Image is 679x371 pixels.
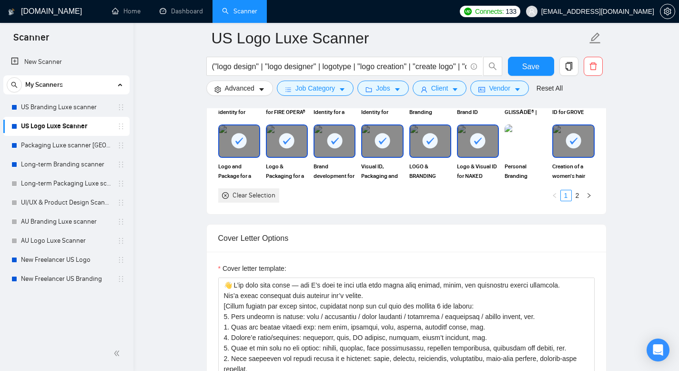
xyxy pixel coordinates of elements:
[572,190,583,201] li: 2
[552,193,557,198] span: left
[212,61,466,72] input: Search Freelance Jobs...
[394,86,401,93] span: caret-down
[117,161,125,168] span: holder
[552,162,594,181] span: Creation of a women's hair care brand The [PERSON_NAME]
[376,83,390,93] span: Jobs
[561,190,571,201] a: 1
[409,162,451,181] span: LOGO & BRANDING Concept for premium glass jewelry brand
[214,86,221,93] span: setting
[489,83,510,93] span: Vendor
[589,32,601,44] span: edit
[431,83,448,93] span: Client
[475,6,504,17] span: Connects:
[222,7,257,15] a: searchScanner
[117,237,125,245] span: holder
[113,349,123,358] span: double-left
[117,103,125,111] span: holder
[583,190,595,201] li: Next Page
[584,57,603,76] button: delete
[522,61,539,72] span: Save
[277,81,354,96] button: barsJob Categorycaret-down
[470,81,528,96] button: idcardVendorcaret-down
[559,57,578,76] button: copy
[660,4,675,19] button: setting
[258,86,265,93] span: caret-down
[25,75,63,94] span: My Scanners
[464,8,472,15] img: upwork-logo.png
[484,62,502,71] span: search
[508,57,554,76] button: Save
[225,83,254,93] span: Advanced
[506,6,516,17] span: 133
[218,263,286,274] label: Cover letter template:
[21,269,111,289] a: New Freelancer US Branding
[21,231,111,250] a: AU Logo Luxe Scanner
[357,81,409,96] button: folderJobscaret-down
[421,86,427,93] span: user
[572,190,583,201] a: 2
[117,199,125,206] span: holder
[7,77,22,93] button: search
[266,162,308,181] span: Logo & Packaging for a jewelry brand
[160,7,203,15] a: dashboardDashboard
[660,8,675,15] span: setting
[21,136,111,155] a: Packaging Luxe scanner [GEOGRAPHIC_DATA]
[117,142,125,149] span: holder
[314,162,355,181] span: Brand development for bakery chain
[21,250,111,269] a: New Freelancer US Logo
[117,123,125,130] span: holder
[117,275,125,283] span: holder
[8,4,15,20] img: logo
[218,162,260,181] span: Logo and Package for a healthy food project Omega Tree
[505,162,547,181] span: Personal Branding
[505,124,547,158] img: portfolio thumbnail image
[21,155,111,174] a: Long-term Branding scanner
[660,8,675,15] a: setting
[457,162,499,181] span: Logo & Visual ID for NAKED LOAF®
[11,52,122,72] a: New Scanner
[21,193,111,212] a: UI/UX & Product Design Scanner
[117,180,125,187] span: holder
[549,190,560,201] button: left
[549,190,560,201] li: Previous Page
[361,162,403,181] span: Visual ID, Packaging and BrandBook for G&Н Bаby® brand
[3,75,130,289] li: My Scanners
[528,8,535,15] span: user
[233,190,275,201] div: Clear Selection
[413,81,467,96] button: userClientcaret-down
[365,86,372,93] span: folder
[647,339,669,361] div: Open Intercom Messenger
[452,86,458,93] span: caret-down
[7,82,21,88] span: search
[560,62,578,71] span: copy
[21,98,111,117] a: US Branding Luxe scanner
[218,225,595,252] div: Cover Letter Options
[478,86,485,93] span: idcard
[21,117,111,136] a: US Logo Luxe Scanner
[471,63,477,70] span: info-circle
[21,174,111,193] a: Long-term Packaging Luxe scanner
[3,52,130,72] li: New Scanner
[212,26,587,50] input: Scanner name...
[117,218,125,226] span: holder
[584,62,602,71] span: delete
[21,212,111,231] a: AU Branding Luxe scanner
[514,86,521,93] span: caret-down
[206,81,273,96] button: settingAdvancedcaret-down
[537,83,563,93] a: Reset All
[295,83,335,93] span: Job Category
[285,86,292,93] span: bars
[339,86,345,93] span: caret-down
[117,256,125,264] span: holder
[586,193,592,198] span: right
[6,31,57,51] span: Scanner
[483,57,502,76] button: search
[583,190,595,201] button: right
[112,7,141,15] a: homeHome
[222,192,229,199] span: close-circle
